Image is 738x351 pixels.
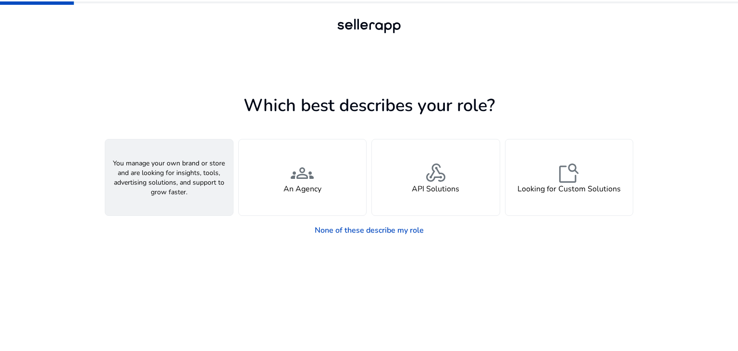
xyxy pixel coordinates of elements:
h1: Which best describes your role? [105,95,633,116]
h4: Looking for Custom Solutions [517,185,621,194]
span: webhook [424,162,447,185]
span: feature_search [557,162,580,185]
button: You manage your own brand or store and are looking for insights, tools, advertising solutions, an... [105,139,234,216]
button: groupsAn Agency [238,139,367,216]
button: feature_searchLooking for Custom Solutions [505,139,634,216]
h4: An Agency [283,185,321,194]
h4: API Solutions [412,185,459,194]
span: groups [291,162,314,185]
button: webhookAPI Solutions [371,139,500,216]
a: None of these describe my role [307,221,431,240]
